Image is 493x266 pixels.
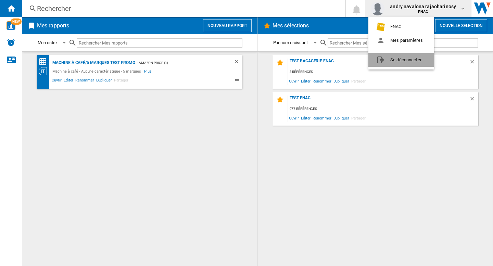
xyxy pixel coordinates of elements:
[368,53,434,67] button: Se déconnecter
[368,34,434,47] button: Mes paramètres
[368,20,434,34] button: FNAC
